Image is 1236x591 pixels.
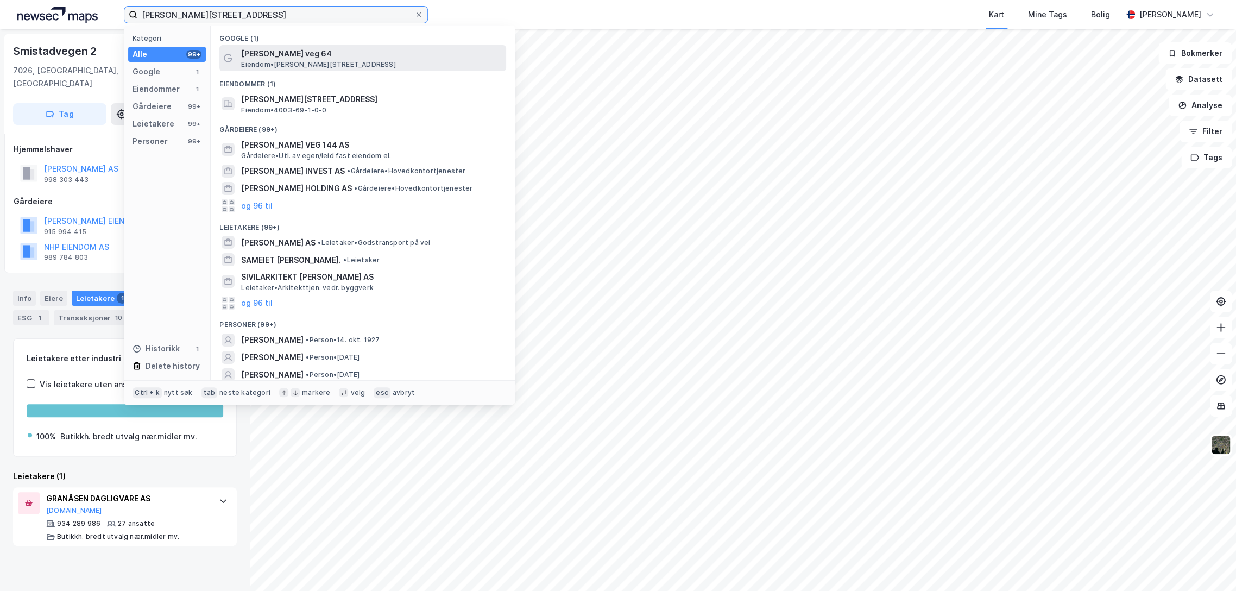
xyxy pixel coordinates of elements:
[137,7,414,23] input: Søk på adresse, matrikkel, gårdeiere, leietakere eller personer
[241,182,352,195] span: [PERSON_NAME] HOLDING AS
[1181,147,1232,168] button: Tags
[201,387,218,398] div: tab
[118,519,155,528] div: 27 ansatte
[13,291,36,306] div: Info
[1158,42,1232,64] button: Bokmerker
[186,50,201,59] div: 99+
[241,106,326,115] span: Eiendom • 4003-69-1-0-0
[306,370,360,379] span: Person • [DATE]
[241,47,502,60] span: [PERSON_NAME] veg 64
[13,103,106,125] button: Tag
[113,312,124,323] div: 10
[193,67,201,76] div: 1
[343,256,346,264] span: •
[241,165,345,178] span: [PERSON_NAME] INVEST AS
[34,312,45,323] div: 1
[211,215,515,234] div: Leietakere (99+)
[306,336,380,344] span: Person • 14. okt. 1927
[72,291,132,306] div: Leietakere
[306,353,360,362] span: Person • [DATE]
[241,351,304,364] span: [PERSON_NAME]
[347,167,350,175] span: •
[241,139,502,152] span: [PERSON_NAME] VEG 144 AS
[13,470,237,483] div: Leietakere (1)
[13,42,99,60] div: Smistadvegen 2
[186,120,201,128] div: 99+
[133,83,180,96] div: Eiendommer
[241,368,304,381] span: [PERSON_NAME]
[133,117,174,130] div: Leietakere
[133,48,147,61] div: Alle
[54,310,129,325] div: Transaksjoner
[211,117,515,136] div: Gårdeiere (99+)
[1182,539,1236,591] iframe: Chat Widget
[1165,68,1232,90] button: Datasett
[241,152,391,160] span: Gårdeiere • Utl. av egen/leid fast eiendom el.
[1028,8,1067,21] div: Mine Tags
[219,388,270,397] div: neste kategori
[241,93,502,106] span: [PERSON_NAME][STREET_ADDRESS]
[318,238,430,247] span: Leietaker • Godstransport på vei
[14,143,236,156] div: Hjemmelshaver
[133,342,180,355] div: Historikk
[354,184,472,193] span: Gårdeiere • Hovedkontortjenester
[350,388,365,397] div: velg
[354,184,357,192] span: •
[40,291,67,306] div: Eiere
[133,100,172,113] div: Gårdeiere
[1169,95,1232,116] button: Analyse
[186,102,201,111] div: 99+
[318,238,321,247] span: •
[13,64,154,90] div: 7026, [GEOGRAPHIC_DATA], [GEOGRAPHIC_DATA]
[44,228,86,236] div: 915 994 415
[241,60,395,69] span: Eiendom • [PERSON_NAME][STREET_ADDRESS]
[241,199,273,212] button: og 96 til
[306,370,309,379] span: •
[57,519,100,528] div: 934 289 986
[241,254,341,267] span: SAMEIET [PERSON_NAME].
[347,167,465,175] span: Gårdeiere • Hovedkontortjenester
[211,26,515,45] div: Google (1)
[40,378,143,391] div: Vis leietakere uten ansatte
[133,34,206,42] div: Kategori
[36,430,56,443] div: 100%
[164,388,193,397] div: nytt søk
[14,195,236,208] div: Gårdeiere
[393,388,415,397] div: avbryt
[374,387,390,398] div: esc
[46,506,102,515] button: [DOMAIN_NAME]
[1210,435,1231,455] img: 9k=
[306,353,309,361] span: •
[133,65,160,78] div: Google
[17,7,98,23] img: logo.a4113a55bc3d86da70a041830d287a7e.svg
[1180,121,1232,142] button: Filter
[44,253,88,262] div: 989 784 803
[241,271,502,284] span: SIVILARKITEKT [PERSON_NAME] AS
[211,312,515,331] div: Personer (99+)
[57,532,179,541] div: Butikkh. bredt utvalg nær.midler mv.
[241,334,304,347] span: [PERSON_NAME]
[186,137,201,146] div: 99+
[193,85,201,93] div: 1
[46,492,208,505] div: GRANÅSEN DAGLIGVARE AS
[44,175,89,184] div: 998 303 443
[13,310,49,325] div: ESG
[146,360,200,373] div: Delete history
[302,388,330,397] div: markere
[1182,539,1236,591] div: Kontrollprogram for chat
[193,344,201,353] div: 1
[343,256,380,265] span: Leietaker
[241,297,273,310] button: og 96 til
[306,336,309,344] span: •
[989,8,1004,21] div: Kart
[211,71,515,91] div: Eiendommer (1)
[241,236,316,249] span: [PERSON_NAME] AS
[60,430,197,443] div: Butikkh. bredt utvalg nær.midler mv.
[117,293,128,304] div: 1
[241,284,374,292] span: Leietaker • Arkitekttjen. vedr. byggverk
[133,387,162,398] div: Ctrl + k
[133,135,168,148] div: Personer
[1139,8,1201,21] div: [PERSON_NAME]
[1091,8,1110,21] div: Bolig
[27,352,223,365] div: Leietakere etter industri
